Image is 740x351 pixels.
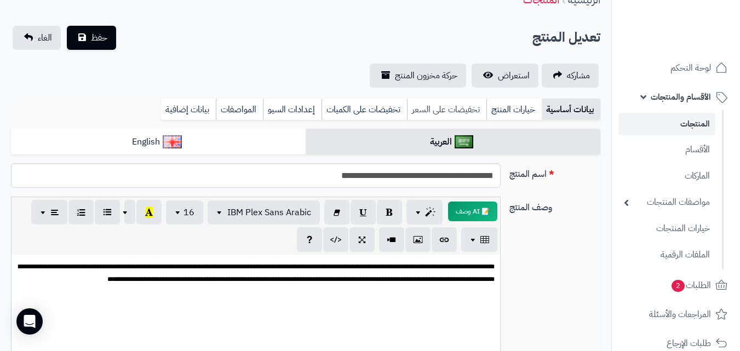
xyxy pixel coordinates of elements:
[472,64,538,88] a: استعراض
[618,272,733,298] a: الطلبات2
[306,129,600,156] a: العربية
[208,200,320,225] button: IBM Plex Sans Arabic
[649,307,711,322] span: المراجعات والأسئلة
[618,191,715,214] a: مواصفات المنتجات
[618,138,715,162] a: الأقسام
[183,206,194,219] span: 16
[672,279,685,292] span: 2
[67,26,116,50] button: حفظ
[505,163,605,181] label: اسم المنتج
[38,31,52,44] span: الغاء
[166,200,203,225] button: 16
[91,31,107,44] span: حفظ
[542,99,600,120] a: بيانات أساسية
[667,336,711,351] span: طلبات الإرجاع
[263,99,322,120] a: إعدادات السيو
[407,99,486,120] a: تخفيضات على السعر
[618,301,733,327] a: المراجعات والأسئلة
[618,164,715,188] a: الماركات
[542,64,599,88] a: مشاركه
[370,64,466,88] a: حركة مخزون المنتج
[486,99,542,120] a: خيارات المنتج
[227,206,311,219] span: IBM Plex Sans Arabic
[16,308,43,335] div: Open Intercom Messenger
[618,55,733,81] a: لوحة التحكم
[216,99,263,120] a: المواصفات
[532,26,600,49] h2: تعديل المنتج
[11,129,306,156] a: English
[618,113,715,135] a: المنتجات
[567,69,590,82] span: مشاركه
[498,69,530,82] span: استعراض
[322,99,407,120] a: تخفيضات على الكميات
[395,69,457,82] span: حركة مخزون المنتج
[455,135,474,148] img: العربية
[670,278,711,293] span: الطلبات
[161,99,216,120] a: بيانات إضافية
[163,135,182,148] img: English
[448,202,497,221] button: 📝 AI وصف
[666,8,730,31] img: logo-2.png
[651,89,711,105] span: الأقسام والمنتجات
[13,26,61,50] a: الغاء
[670,60,711,76] span: لوحة التحكم
[618,243,715,267] a: الملفات الرقمية
[618,217,715,240] a: خيارات المنتجات
[505,197,605,214] label: وصف المنتج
